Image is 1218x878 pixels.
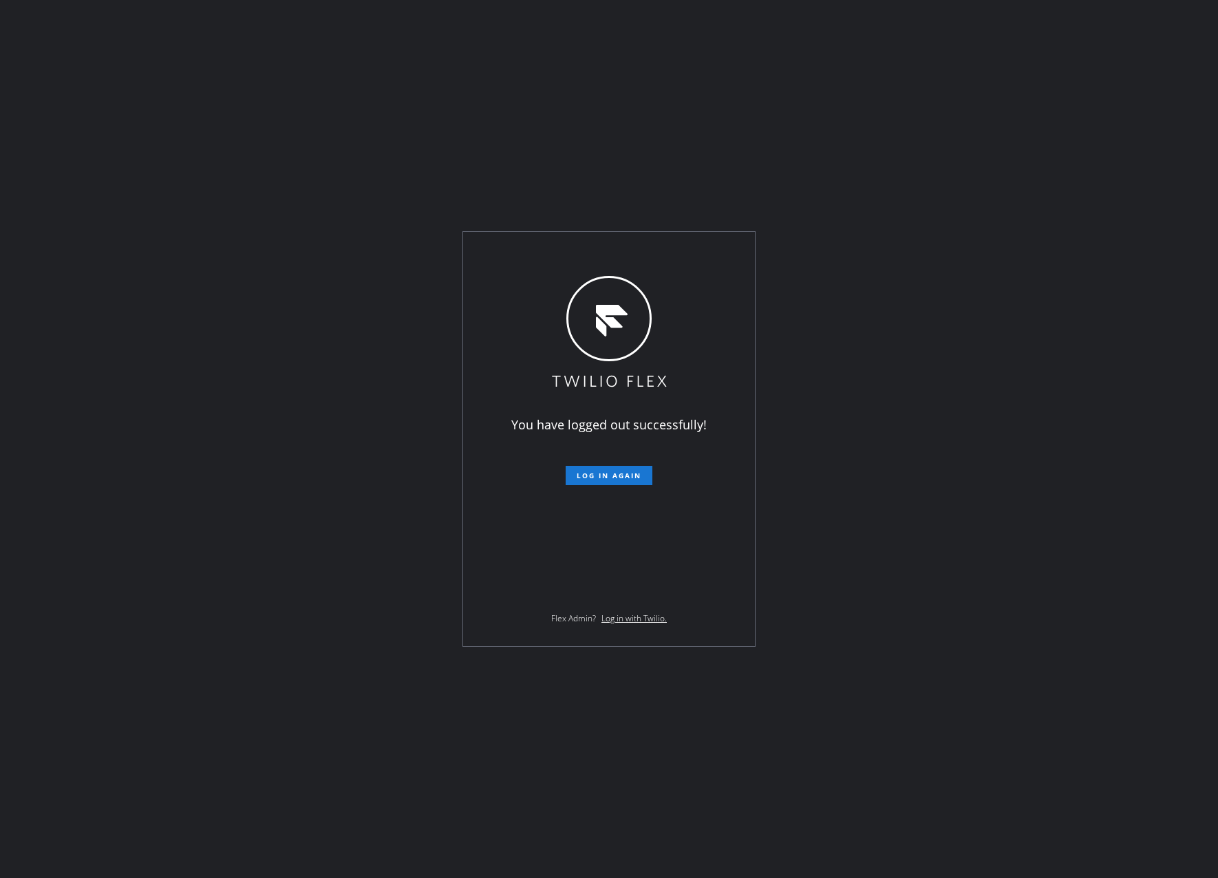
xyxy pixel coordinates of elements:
[601,612,667,624] a: Log in with Twilio.
[566,466,652,485] button: Log in again
[551,612,596,624] span: Flex Admin?
[577,471,641,480] span: Log in again
[511,416,707,433] span: You have logged out successfully!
